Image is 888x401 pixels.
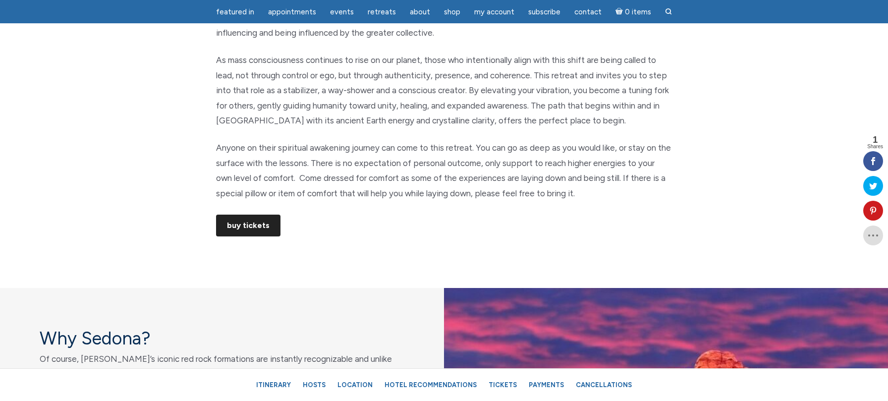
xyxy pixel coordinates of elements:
[568,2,608,22] a: Contact
[268,7,316,16] span: Appointments
[571,376,637,394] a: Cancellations
[368,7,396,16] span: Retreats
[574,7,602,16] span: Contact
[410,7,430,16] span: About
[298,376,331,394] a: Hosts
[40,328,404,349] h4: Why Sedona?
[404,2,436,22] a: About
[524,376,569,394] a: Payments
[528,7,560,16] span: Subscribe
[438,2,466,22] a: Shop
[330,7,354,16] span: Events
[216,215,280,236] a: Buy Tickets
[210,2,260,22] a: featured in
[474,7,514,16] span: My Account
[333,376,378,394] a: Location
[625,8,651,16] span: 0 items
[867,144,883,149] span: Shares
[444,7,460,16] span: Shop
[380,376,482,394] a: Hotel Recommendations
[484,376,522,394] a: Tickets
[610,1,657,22] a: Cart0 items
[324,2,360,22] a: Events
[251,376,296,394] a: Itinerary
[522,2,566,22] a: Subscribe
[362,2,402,22] a: Retreats
[468,2,520,22] a: My Account
[216,7,254,16] span: featured in
[615,7,625,16] i: Cart
[216,140,672,201] p: Anyone on their spiritual awakening journey can come to this retreat. You can go as deep as you w...
[262,2,322,22] a: Appointments
[216,53,672,128] p: As mass consciousness continues to rise on our planet, those who intentionally align with this sh...
[867,135,883,144] span: 1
